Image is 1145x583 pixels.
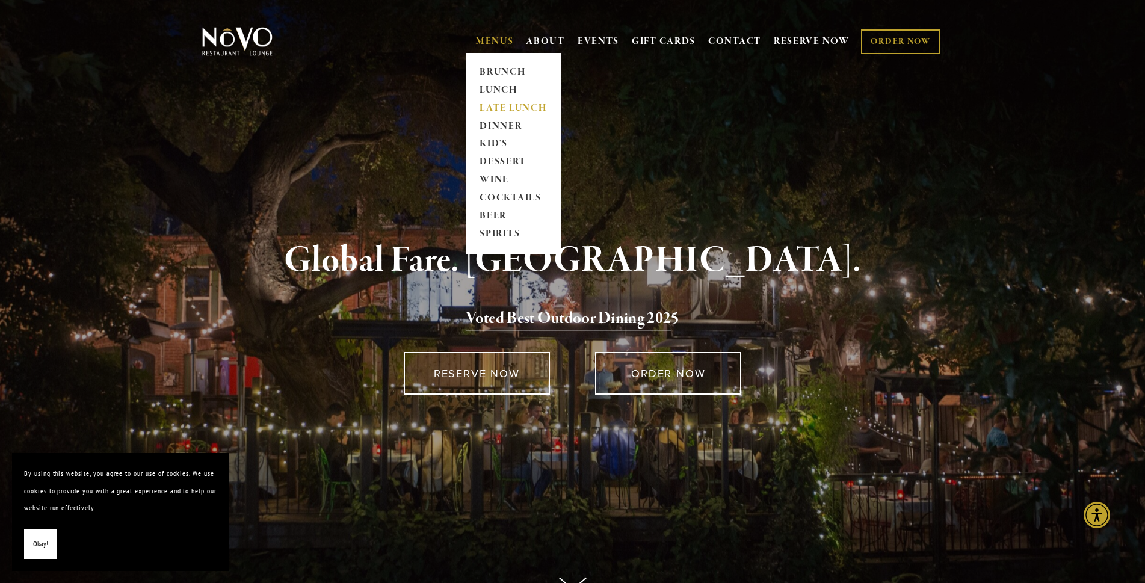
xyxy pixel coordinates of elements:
[774,30,850,53] a: RESERVE NOW
[33,535,48,553] span: Okay!
[708,30,761,53] a: CONTACT
[12,453,229,571] section: Cookie banner
[632,30,696,53] a: GIFT CARDS
[222,306,924,332] h2: 5
[476,190,551,208] a: COCKTAILS
[404,352,550,395] a: RESERVE NOW
[284,238,861,283] strong: Global Fare. [GEOGRAPHIC_DATA].
[200,26,275,57] img: Novo Restaurant &amp; Lounge
[476,35,514,48] a: MENUS
[861,29,940,54] a: ORDER NOW
[476,99,551,117] a: LATE LUNCH
[476,226,551,244] a: SPIRITS
[476,81,551,99] a: LUNCH
[24,465,217,517] p: By using this website, you agree to our use of cookies. We use cookies to provide you with a grea...
[578,35,619,48] a: EVENTS
[24,529,57,560] button: Okay!
[476,135,551,153] a: KID'S
[1084,502,1110,528] div: Accessibility Menu
[476,171,551,190] a: WINE
[466,308,671,331] a: Voted Best Outdoor Dining 202
[526,35,565,48] a: ABOUT
[476,117,551,135] a: DINNER
[476,63,551,81] a: BRUNCH
[595,352,741,395] a: ORDER NOW
[476,208,551,226] a: BEER
[476,153,551,171] a: DESSERT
